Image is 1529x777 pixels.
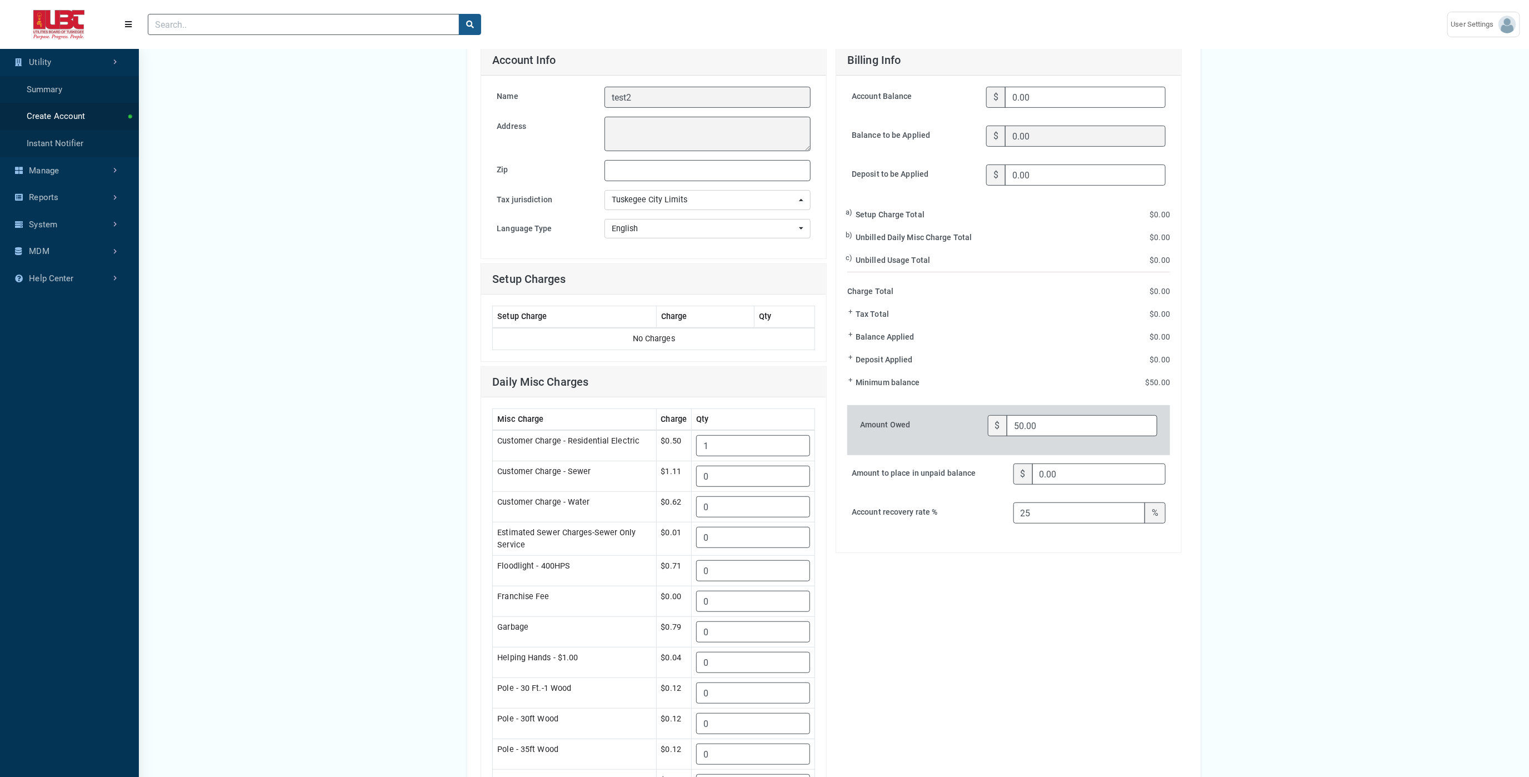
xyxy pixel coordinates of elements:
[847,283,893,300] span: Charge Total
[492,117,600,151] label: Address
[1447,12,1520,37] a: User Settings
[493,461,656,492] td: Customer Charge - Sewer
[986,165,1006,186] span: $
[118,14,139,34] button: Menu
[656,461,692,492] td: $1.11
[847,502,1008,532] label: Account recovery rate %
[856,351,913,368] span: Deposit Applied
[656,586,692,617] td: $0.00
[1150,209,1171,221] span: $0.00
[492,272,566,286] h5: Setup Charges
[148,14,459,35] input: Search
[612,223,797,235] div: English
[656,430,692,461] td: $0.50
[492,87,600,108] label: Name
[1145,502,1166,524] span: %
[9,10,109,39] img: ALTSK Logo
[1150,255,1171,266] span: $0.00
[1150,232,1171,243] span: $0.00
[604,219,811,239] button: English
[754,306,815,328] th: Qty
[856,328,915,345] span: Balance Applied
[492,160,600,181] label: Zip
[1150,331,1171,343] span: $0.00
[1150,308,1171,320] span: $0.00
[856,256,930,268] span: Unbilled Usage Total
[847,126,982,156] label: Balance to be Applied
[656,647,692,678] td: $0.04
[493,492,656,522] td: Customer Charge - Water
[493,430,656,461] td: Customer Charge - Residential Electric
[493,647,656,678] td: Helping Hands - $1.00
[604,190,811,210] button: Tuskegee City Limits
[656,522,692,556] td: $0.01
[856,415,983,445] label: Amount Owed
[847,87,982,117] label: Account Balance
[856,374,920,391] span: Minimum balance
[656,409,692,430] th: Charge
[493,709,656,739] td: Pole - 30ft Wood
[493,739,656,770] td: Pole - 35ft Wood
[692,409,815,430] th: Qty
[986,126,1006,147] span: $
[493,409,656,430] th: Misc Charge
[1451,19,1498,30] span: User Settings
[1013,464,1033,485] span: $
[1005,126,1166,147] input: BalanceApplied
[986,87,1006,108] span: $
[492,190,600,210] label: Tax jurisdiction
[656,306,754,328] th: Charge
[1005,87,1166,108] input: AccountBalance
[856,306,889,322] span: Tax Total
[492,219,600,239] label: Language Type
[493,522,656,556] td: Estimated Sewer Charges-Sewer Only Service
[493,586,656,617] td: Franchise Fee
[856,210,925,223] span: Setup Charge Total
[493,306,656,328] th: Setup Charge
[1032,464,1166,485] input: oweText
[656,492,692,522] td: $0.62
[459,14,481,35] button: search
[493,617,656,647] td: Garbage
[847,464,1008,494] label: Amount to place in unpaid balance
[656,617,692,647] td: $0.79
[988,415,1007,436] span: $
[847,165,982,195] label: Deposit to be Applied
[1146,377,1171,388] span: $50.00
[493,328,815,350] td: No Charges
[656,556,692,586] td: $0.71
[1150,286,1171,297] span: $0.00
[847,53,901,67] h5: Billing Info
[493,678,656,709] td: Pole - 30 Ft.-1 Wood
[656,739,692,770] td: $0.12
[1007,415,1157,436] input: oweText
[656,709,692,739] td: $0.12
[612,194,797,206] div: Tuskegee City Limits
[493,556,656,586] td: Floodlight - 400HPS
[1150,354,1171,366] span: $0.00
[656,678,692,709] td: $0.12
[492,375,588,388] h5: Daily Misc Charges
[1005,165,1166,186] input: AccountDeposit
[856,233,972,246] span: Unbilled Daily Misc Charge Total
[492,53,556,67] h5: Account Info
